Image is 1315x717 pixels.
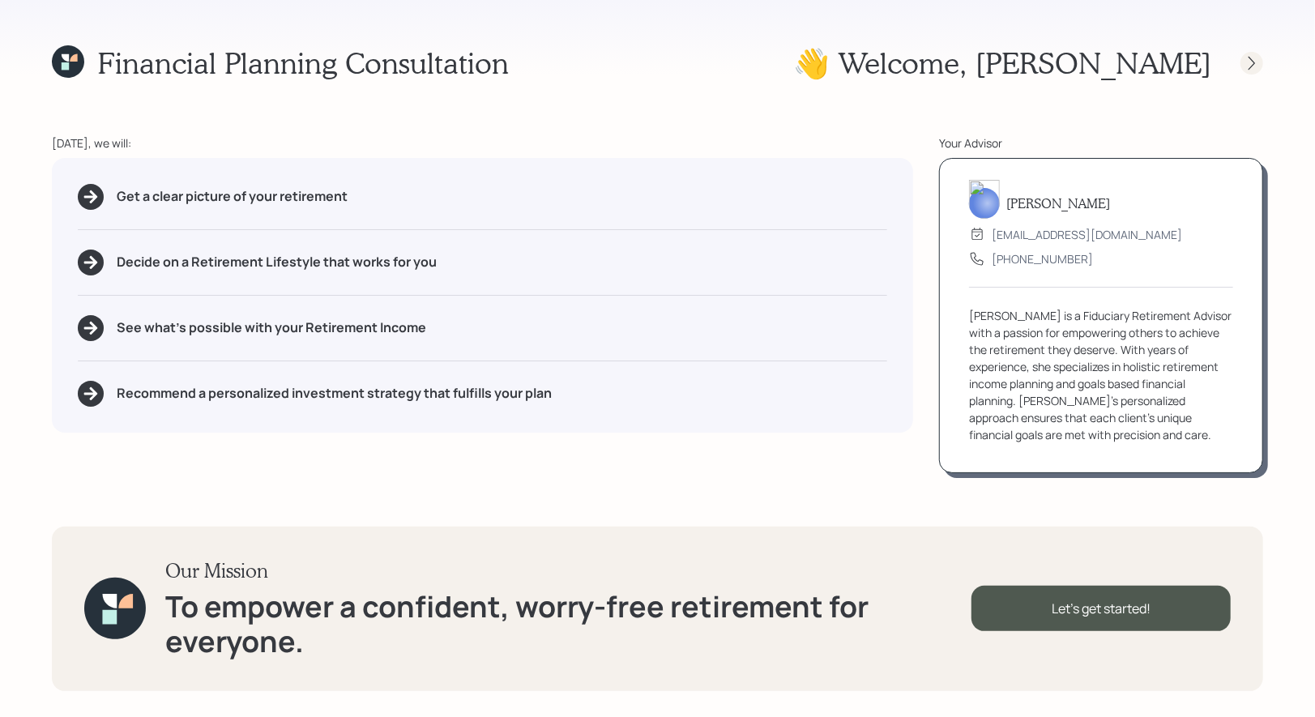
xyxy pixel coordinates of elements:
[97,45,509,80] h1: Financial Planning Consultation
[1006,195,1110,211] h5: [PERSON_NAME]
[117,189,348,204] h5: Get a clear picture of your retirement
[165,589,971,659] h1: To empower a confident, worry-free retirement for everyone.
[939,134,1263,152] div: Your Advisor
[117,320,426,335] h5: See what's possible with your Retirement Income
[971,586,1231,631] div: Let's get started!
[992,226,1182,243] div: [EMAIL_ADDRESS][DOMAIN_NAME]
[793,45,1211,80] h1: 👋 Welcome , [PERSON_NAME]
[165,559,971,583] h3: Our Mission
[117,254,437,270] h5: Decide on a Retirement Lifestyle that works for you
[969,307,1233,443] div: [PERSON_NAME] is a Fiduciary Retirement Advisor with a passion for empowering others to achieve t...
[117,386,552,401] h5: Recommend a personalized investment strategy that fulfills your plan
[969,180,1000,219] img: treva-nostdahl-headshot.png
[52,134,913,152] div: [DATE], we will:
[992,250,1093,267] div: [PHONE_NUMBER]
